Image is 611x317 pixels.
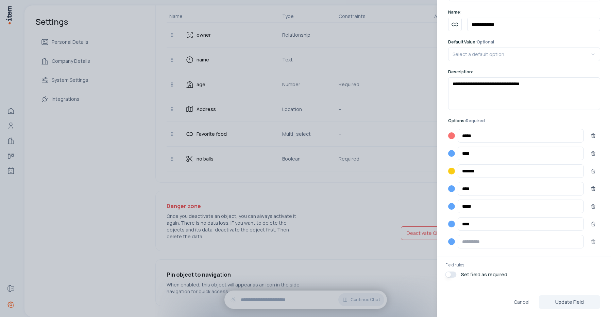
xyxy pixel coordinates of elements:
[448,10,600,15] p: Name:
[539,295,600,309] button: Update Field
[477,39,494,45] span: Optional
[508,295,535,309] button: Cancel
[448,39,600,45] p: Default Value:
[466,118,485,124] span: Required
[448,118,485,124] p: Options:
[448,69,600,75] p: Description:
[445,262,603,268] p: Field rules
[461,271,507,278] p: Set field as required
